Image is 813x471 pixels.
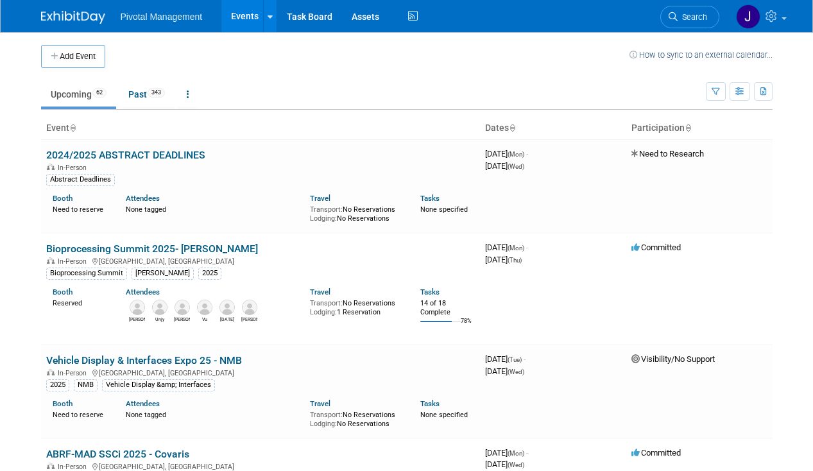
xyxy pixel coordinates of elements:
a: Vehicle Display & Interfaces Expo 25 - NMB [46,354,242,366]
div: NMB [74,379,98,391]
a: Sort by Participation Type [685,123,691,133]
span: In-Person [58,369,90,377]
span: In-Person [58,164,90,172]
img: Vu Nguyen [197,300,212,315]
span: Transport: [310,205,343,214]
span: [DATE] [485,161,524,171]
div: None tagged [126,203,300,214]
a: Upcoming62 [41,82,116,107]
img: Raja Srinivas [219,300,235,315]
div: Kevin LeShane [241,315,257,323]
a: How to sync to an external calendar... [629,50,773,60]
a: 2024/2025 ABSTRACT DEADLINES [46,149,205,161]
img: Unjy Park [152,300,167,315]
div: No Reservations No Reservations [310,408,401,428]
a: Booth [53,287,73,296]
div: Need to reserve [53,408,107,420]
span: [DATE] [485,354,526,364]
div: Unjy Park [151,315,167,323]
th: Event [41,117,480,139]
button: Add Event [41,45,105,68]
span: (Mon) [508,244,524,252]
span: Visibility/No Support [631,354,715,364]
span: In-Person [58,257,90,266]
span: Committed [631,243,681,252]
div: No Reservations 1 Reservation [310,296,401,316]
a: Sort by Start Date [509,123,515,133]
span: [DATE] [485,243,528,252]
span: [DATE] [485,448,528,458]
a: Travel [310,399,330,408]
span: Lodging: [310,308,337,316]
span: None specified [420,205,468,214]
div: Vu Nguyen [196,315,212,323]
a: Search [660,6,719,28]
img: In-Person Event [47,257,55,264]
span: [DATE] [485,366,524,376]
img: In-Person Event [47,463,55,469]
span: [DATE] [485,149,528,158]
img: Jessica Gatton [736,4,760,29]
div: [PERSON_NAME] [132,268,194,279]
div: None tagged [126,408,300,420]
a: Attendees [126,399,160,408]
span: Need to Research [631,149,704,158]
div: Traci Haddock [174,315,190,323]
span: [DATE] [485,255,522,264]
span: Committed [631,448,681,458]
a: Tasks [420,194,440,203]
div: Bioprocessing Summit [46,268,127,279]
span: (Wed) [508,163,524,170]
span: - [526,149,528,158]
span: Lodging: [310,214,337,223]
a: Travel [310,287,330,296]
div: No Reservations No Reservations [310,203,401,223]
th: Dates [480,117,626,139]
span: None specified [420,411,468,419]
span: [DATE] [485,459,524,469]
a: Attendees [126,287,160,296]
div: [GEOGRAPHIC_DATA], [GEOGRAPHIC_DATA] [46,255,475,266]
img: In-Person Event [47,369,55,375]
img: ExhibitDay [41,11,105,24]
a: ABRF-MAD SSCi 2025 - Covaris [46,448,189,460]
span: Lodging: [310,420,337,428]
div: 2025 [46,379,69,391]
div: Reserved [53,296,107,308]
div: Need to reserve [53,203,107,214]
span: (Tue) [508,356,522,363]
a: Sort by Event Name [69,123,76,133]
span: (Wed) [508,368,524,375]
a: Attendees [126,194,160,203]
div: [GEOGRAPHIC_DATA], [GEOGRAPHIC_DATA] [46,461,475,471]
td: 78% [461,318,472,335]
img: Kevin LeShane [242,300,257,315]
span: In-Person [58,463,90,471]
a: Tasks [420,399,440,408]
span: Pivotal Management [121,12,203,22]
span: - [526,243,528,252]
div: Omar El-Ghouch [129,315,145,323]
img: Traci Haddock [175,300,190,315]
span: (Wed) [508,461,524,468]
span: Transport: [310,411,343,419]
span: Transport: [310,299,343,307]
div: Raja Srinivas [219,315,235,323]
th: Participation [626,117,773,139]
div: Vehicle Display &amp; Interfaces [102,379,215,391]
span: - [526,448,528,458]
span: - [524,354,526,364]
a: Past343 [119,82,175,107]
span: Search [678,12,707,22]
span: 343 [148,88,165,98]
div: 2025 [198,268,221,279]
div: 14 of 18 Complete [420,299,475,316]
img: Omar El-Ghouch [130,300,145,315]
span: (Mon) [508,151,524,158]
div: Abstract Deadlines [46,174,115,185]
a: Travel [310,194,330,203]
img: In-Person Event [47,164,55,170]
span: (Thu) [508,257,522,264]
a: Booth [53,194,73,203]
span: (Mon) [508,450,524,457]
